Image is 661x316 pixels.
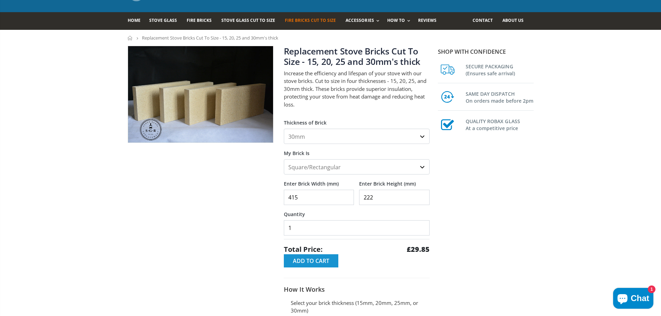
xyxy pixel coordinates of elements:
h3: SAME DAY DISPATCH On orders made before 2pm [466,89,534,104]
label: Thickness of Brick [284,113,430,126]
a: Replacement Stove Bricks Cut To Size - 15, 20, 25 and 30mm's thick [284,45,421,67]
a: Fire Bricks [187,12,217,30]
span: About us [502,17,524,23]
p: Shop with confidence [438,48,534,56]
img: 4_fire_bricks_1aa33a0b-dc7a-4843-b288-55f1aa0e36c3_800x_crop_center.jpeg [128,46,273,143]
span: Accessories [346,17,374,23]
span: Fire Bricks [187,17,212,23]
label: Quantity [284,205,430,217]
inbox-online-store-chat: Shopify online store chat [611,288,655,310]
span: Home [128,17,141,23]
a: Fire Bricks Cut To Size [285,12,341,30]
a: Reviews [418,12,442,30]
a: Stove Glass [149,12,182,30]
a: Home [128,12,146,30]
span: Reviews [418,17,437,23]
a: Contact [473,12,498,30]
a: Accessories [346,12,382,30]
a: About us [502,12,529,30]
span: Add to Cart [293,257,329,265]
span: Stove Glass [149,17,177,23]
h3: SECURE PACKAGING (Ensures safe arrival) [466,62,534,77]
h3: QUALITY ROBAX GLASS At a competitive price [466,117,534,132]
h3: How It Works [284,285,430,293]
li: Select your brick thickness (15mm, 20mm, 25mm, or 30mm) [291,299,430,315]
p: Increase the efficiency and lifespan of your stove with our stove bricks. Cut to size in four thi... [284,69,430,109]
button: Add to Cart [284,254,338,267]
span: Replacement Stove Bricks Cut To Size - 15, 20, 25 and 30mm's thick [142,35,278,41]
span: How To [387,17,405,23]
span: Contact [473,17,493,23]
span: Stove Glass Cut To Size [221,17,275,23]
a: Stove Glass Cut To Size [221,12,280,30]
a: Home [128,36,133,40]
label: Enter Brick Height (mm) [359,174,430,187]
a: How To [387,12,414,30]
label: Enter Brick Width (mm) [284,174,354,187]
span: Total Price: [284,245,323,254]
span: Fire Bricks Cut To Size [285,17,336,23]
label: My Brick Is [284,144,430,156]
strong: £29.85 [407,245,430,254]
